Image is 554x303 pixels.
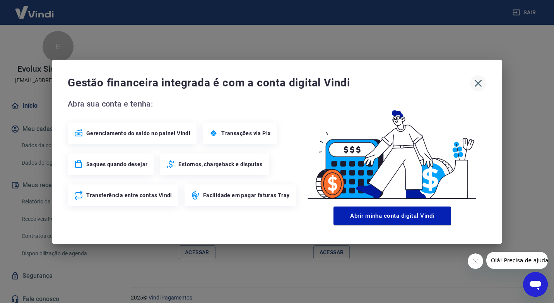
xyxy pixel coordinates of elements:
span: Gerenciamento do saldo no painel Vindi [86,129,190,137]
span: Facilidade em pagar faturas Tray [203,191,290,199]
span: Abra sua conta e tenha: [68,98,298,110]
span: Estornos, chargeback e disputas [178,160,262,168]
iframe: Botão para abrir a janela de mensagens [523,272,548,297]
span: Gestão financeira integrada é com a conta digital Vindi [68,75,470,91]
button: Abrir minha conta digital Vindi [333,207,451,225]
iframe: Mensagem da empresa [486,252,548,269]
span: Transferência entre contas Vindi [86,191,172,199]
iframe: Fechar mensagem [468,253,483,269]
span: Olá! Precisa de ajuda? [5,5,65,12]
span: Saques quando desejar [86,160,147,168]
img: Good Billing [298,98,486,203]
span: Transações via Pix [221,129,270,137]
